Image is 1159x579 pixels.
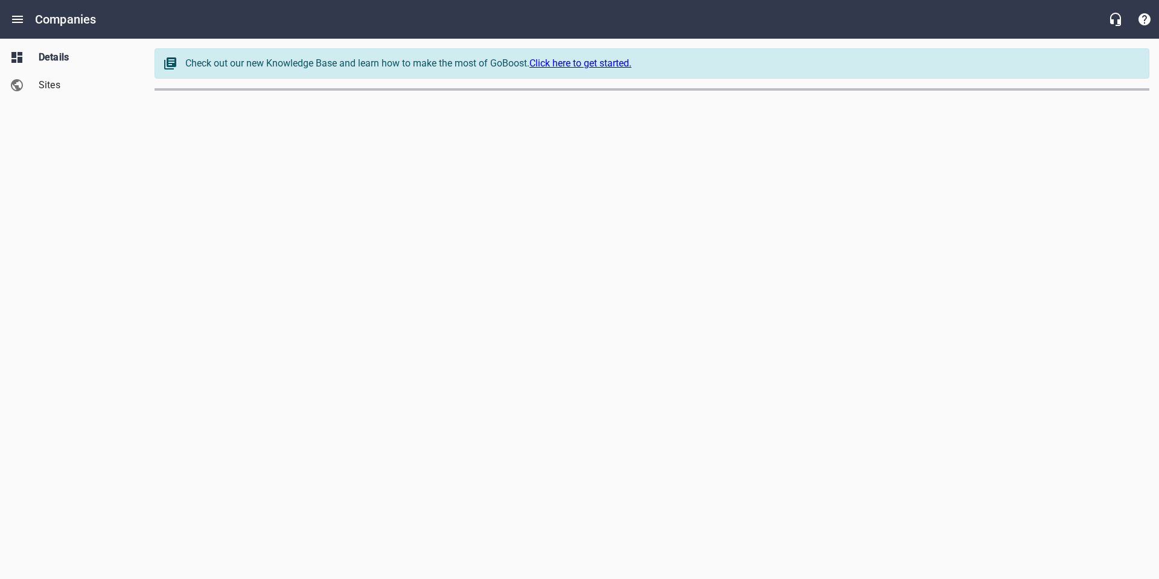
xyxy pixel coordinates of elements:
button: Support Portal [1130,5,1159,34]
div: Check out our new Knowledge Base and learn how to make the most of GoBoost. [185,56,1137,71]
span: Details [39,50,130,65]
a: Click here to get started. [529,57,631,69]
button: Open drawer [3,5,32,34]
button: Live Chat [1101,5,1130,34]
h6: Companies [35,10,96,29]
span: Sites [39,78,130,92]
